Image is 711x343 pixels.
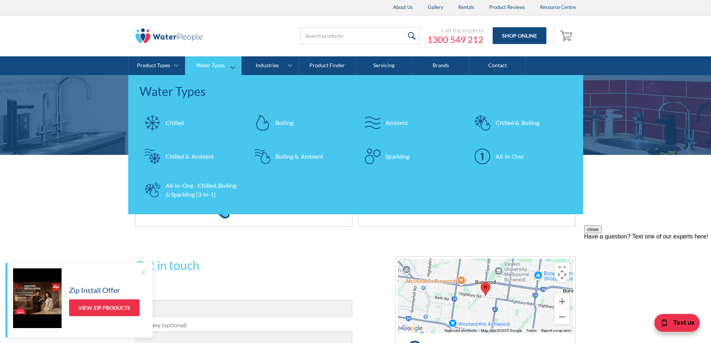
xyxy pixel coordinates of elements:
div: Industries [256,62,279,69]
a: Ambient [359,110,462,136]
iframe: podium webchat widget prompt [584,225,711,315]
span: Map data ©2025 Google [481,328,522,333]
label: Name [135,289,353,298]
img: shopping cart [560,29,574,41]
a: Boiling [249,110,352,136]
button: Zoom out [555,309,570,324]
div: All-in-One Chilled, Boiling & Sparkling (3-in-1) [166,181,238,199]
div: Water Types [140,82,572,100]
a: 1300 549 212 [427,34,483,45]
div: Sparkling [386,152,409,161]
div: Ambient [386,118,408,127]
button: Map camera controls [555,267,570,282]
a: View Zip Products [69,299,140,316]
h2: Get in touch [135,256,353,274]
a: Product Finder [299,56,356,75]
a: Brands [412,56,469,75]
img: The Water People [135,28,203,43]
div: Chilled & Ambient [166,152,214,161]
a: Report a map error [541,328,571,333]
button: Keyboard shortcuts [445,328,477,333]
div: Call the experts [427,26,483,34]
h5: Zip Install Offer [69,284,120,296]
div: Product Types [137,62,170,69]
div: Boiling & Ambient [275,152,323,161]
a: Servicing [356,56,412,75]
div: Map pin [481,282,490,296]
div: Water Types [196,62,225,69]
img: Google [400,324,424,333]
div: All-in-One [496,152,523,161]
a: Shop Online [493,27,546,44]
button: Toggle fullscreen view [555,262,570,277]
a: Industries [242,56,298,75]
nav: Water Types [128,75,583,214]
a: Chilled & Boiling [470,110,572,136]
button: Zoom in [555,294,570,309]
div: Boiling [275,118,293,127]
a: Contact [470,56,526,75]
a: Chilled & Ambient [140,143,242,169]
img: Zip Install Offer [13,268,62,328]
iframe: podium webchat widget bubble [636,306,711,343]
a: Boiling & Ambient [249,143,352,169]
div: Chilled [166,118,184,127]
a: Terms (opens in new tab) [526,328,537,333]
label: Company (optional) [135,321,353,330]
a: Open this area in Google Maps (opens a new window) [400,324,424,333]
a: All-in-One [470,143,572,169]
a: Water Types [185,56,241,75]
a: Product Types [128,56,185,75]
a: All-in-One Chilled, Boiling & Sparkling (3-in-1) [140,177,242,203]
a: Open empty cart [558,27,576,45]
a: Chilled [140,110,242,136]
div: Chilled & Boiling [496,118,539,127]
input: Search products [300,27,420,44]
a: Sparkling [359,143,462,169]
